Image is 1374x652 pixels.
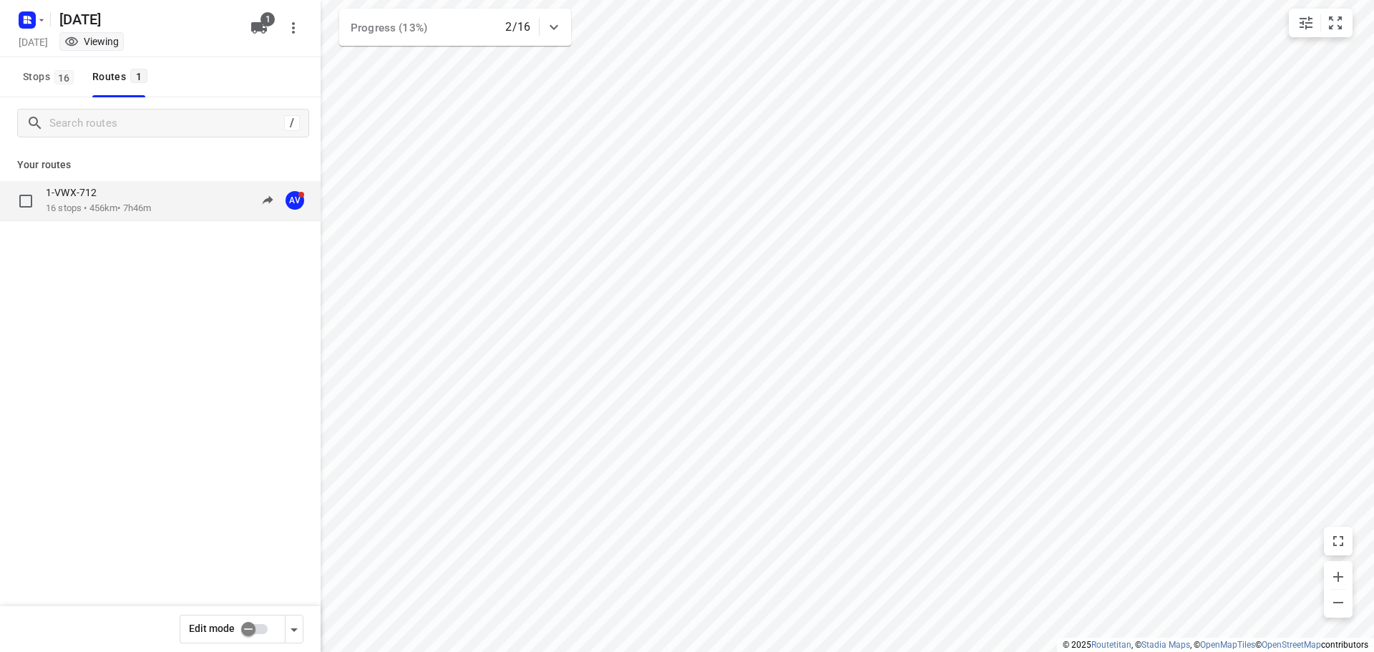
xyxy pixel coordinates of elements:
[351,21,427,34] span: Progress (13%)
[92,68,152,86] div: Routes
[49,112,284,135] input: Search routes
[1321,9,1350,37] button: Fit zoom
[17,157,303,172] p: Your routes
[189,623,235,634] span: Edit mode
[245,14,273,42] button: 1
[54,70,74,84] span: 16
[1200,640,1255,650] a: OpenMapTiles
[11,187,40,215] span: Select
[46,202,151,215] p: 16 stops • 456km • 7h46m
[253,186,282,215] button: Send to driver
[1262,640,1321,650] a: OpenStreetMap
[1141,640,1190,650] a: Stadia Maps
[284,115,300,131] div: /
[260,12,275,26] span: 1
[1289,9,1353,37] div: small contained button group
[1292,9,1320,37] button: Map settings
[339,9,571,46] div: Progress (13%)2/16
[130,69,147,83] span: 1
[286,620,303,638] div: Driver app settings
[46,186,105,199] p: 1-VWX-712
[505,19,530,36] p: 2/16
[23,68,78,86] span: Stops
[1091,640,1131,650] a: Routetitan
[279,14,308,42] button: More
[64,34,119,49] div: You are currently in view mode. To make any changes, go to edit project.
[1063,640,1368,650] li: © 2025 , © , © © contributors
